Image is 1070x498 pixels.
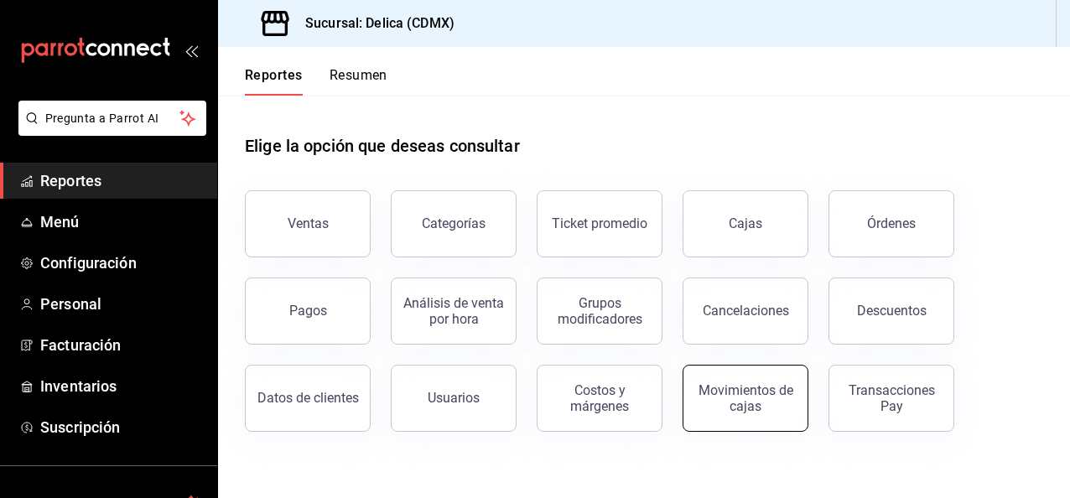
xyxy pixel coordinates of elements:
span: Reportes [40,169,204,192]
div: Costos y márgenes [548,382,652,414]
div: Análisis de venta por hora [402,295,506,327]
button: Categorías [391,190,517,257]
div: Descuentos [857,303,927,319]
span: Inventarios [40,375,204,397]
h3: Sucursal: Delica (CDMX) [292,13,454,34]
div: Órdenes [867,215,916,231]
button: Ticket promedio [537,190,662,257]
button: Órdenes [828,190,954,257]
button: Usuarios [391,365,517,432]
span: Personal [40,293,204,315]
a: Pregunta a Parrot AI [12,122,206,139]
button: Reportes [245,67,303,96]
button: Pagos [245,278,371,345]
button: Cancelaciones [683,278,808,345]
button: Pregunta a Parrot AI [18,101,206,136]
h1: Elige la opción que deseas consultar [245,133,520,158]
div: navigation tabs [245,67,387,96]
div: Ventas [288,215,329,231]
button: open_drawer_menu [184,44,198,57]
span: Configuración [40,252,204,274]
button: Movimientos de cajas [683,365,808,432]
div: Movimientos de cajas [693,382,797,414]
div: Grupos modificadores [548,295,652,327]
span: Pregunta a Parrot AI [45,110,180,127]
div: Cancelaciones [703,303,789,319]
button: Grupos modificadores [537,278,662,345]
div: Pagos [289,303,327,319]
span: Suscripción [40,416,204,438]
div: Transacciones Pay [839,382,943,414]
button: Análisis de venta por hora [391,278,517,345]
button: Cajas [683,190,808,257]
button: Transacciones Pay [828,365,954,432]
span: Facturación [40,334,204,356]
div: Usuarios [428,390,480,406]
div: Cajas [729,215,762,231]
button: Costos y márgenes [537,365,662,432]
button: Resumen [330,67,387,96]
button: Ventas [245,190,371,257]
div: Categorías [422,215,486,231]
div: Ticket promedio [552,215,647,231]
div: Datos de clientes [257,390,359,406]
span: Menú [40,210,204,233]
button: Datos de clientes [245,365,371,432]
button: Descuentos [828,278,954,345]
